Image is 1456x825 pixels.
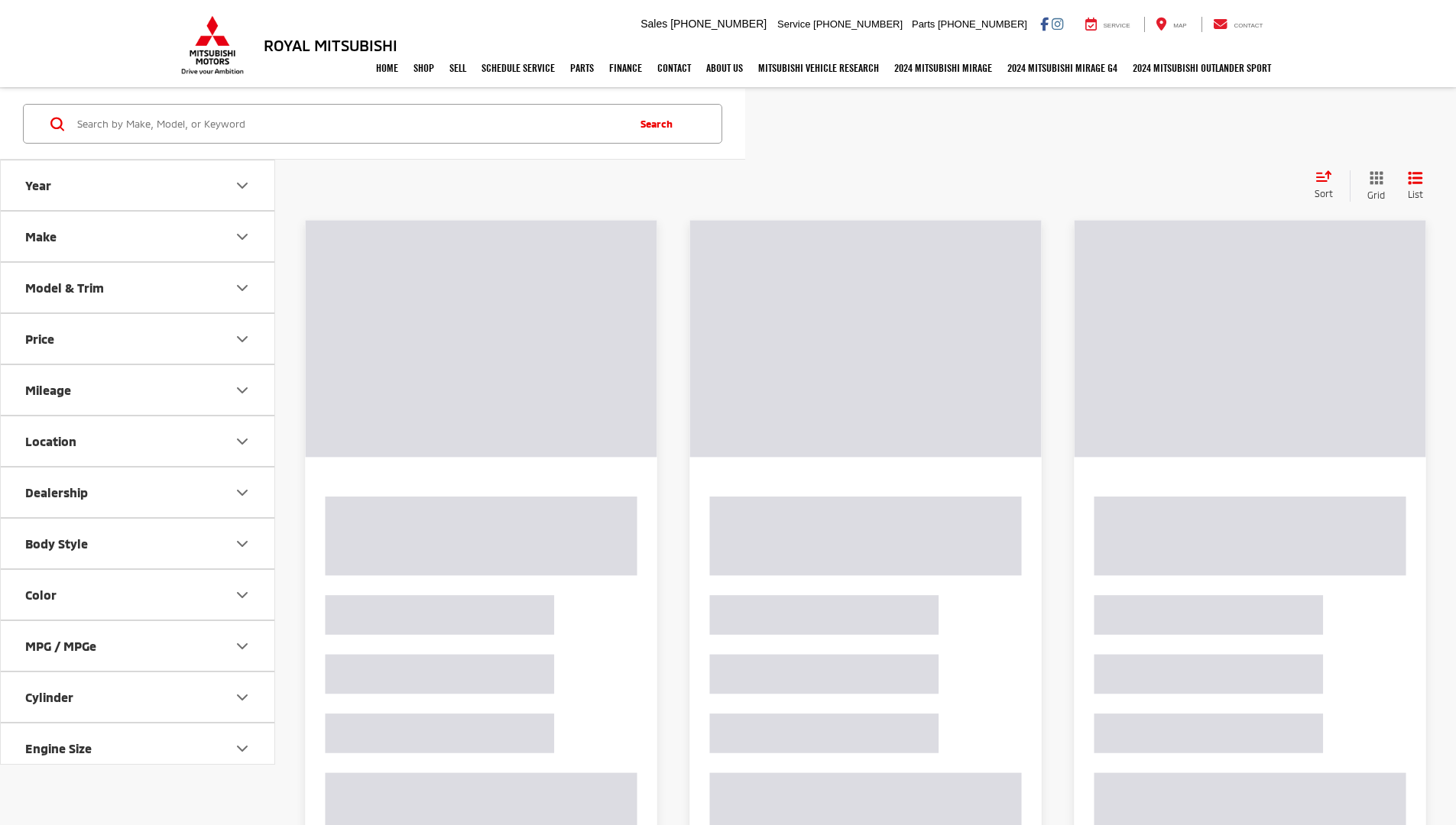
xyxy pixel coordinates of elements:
[563,49,602,87] a: Parts: Opens in a new tab
[1,467,276,517] button: DealershipDealership
[25,229,57,244] div: Make
[1125,49,1279,87] a: 2024 Mitsubishi Outlander SPORT
[670,18,767,30] span: [PHONE_NUMBER]
[178,15,247,75] img: Mitsubishi
[1201,17,1275,32] a: Contact
[1052,18,1063,30] a: Instagram: Click to visit our Instagram page
[1,212,276,261] button: MakeMake
[25,639,96,653] div: MPG / MPGe
[1,519,276,568] button: Body StyleBody Style
[76,105,626,142] input: Search by Make, Model, or Keyword
[887,49,1000,87] a: 2024 Mitsubishi Mirage
[1,160,276,210] button: YearYear
[406,49,442,87] a: Shop
[1,723,276,773] button: Engine SizeEngine Size
[442,49,474,87] a: Sell
[1234,22,1263,29] span: Contact
[1,672,276,722] button: CylinderCylinder
[233,228,251,246] div: Make
[368,49,406,87] a: Home
[233,330,251,348] div: Price
[233,535,251,553] div: Body Style
[1350,170,1396,202] button: Grid View
[1,416,276,466] button: LocationLocation
[233,279,251,297] div: Model & Trim
[813,18,903,30] span: [PHONE_NUMBER]
[264,37,397,53] h3: Royal Mitsubishi
[25,434,76,448] div: Location
[751,49,887,87] a: Mitsubishi Vehicle Research
[25,178,51,192] div: Year
[1000,49,1125,87] a: 2024 Mitsubishi Mirage G4
[25,280,104,295] div: Model & Trim
[1,621,276,671] button: MPG / MPGeMPG / MPGe
[25,587,57,602] div: Color
[699,49,751,87] a: About Us
[25,741,92,755] div: Engine Size
[25,536,88,551] div: Body Style
[233,176,251,195] div: Year
[233,432,251,451] div: Location
[233,484,251,502] div: Dealership
[25,485,88,500] div: Dealership
[626,105,696,143] button: Search
[1,365,276,415] button: MileageMileage
[1,263,276,312] button: Model & TrimModel & Trim
[233,586,251,604] div: Color
[233,739,251,758] div: Engine Size
[1307,170,1350,201] button: Select sort value
[938,18,1027,30] span: [PHONE_NUMBER]
[912,18,935,30] span: Parts
[1,314,276,364] button: PricePrice
[640,18,667,30] span: Sales
[233,637,251,655] div: MPG / MPGe
[1104,22,1130,29] span: Service
[1,570,276,620] button: ColorColor
[25,690,73,704] div: Cylinder
[1367,189,1385,202] span: Grid
[1074,17,1142,32] a: Service
[1408,188,1423,201] span: List
[25,383,71,397] div: Mileage
[1173,22,1186,29] span: Map
[650,49,699,87] a: Contact
[1396,170,1435,202] button: List View
[25,332,54,346] div: Price
[602,49,650,87] a: Finance
[777,18,810,30] span: Service
[474,49,563,87] a: Schedule Service: Opens in a new tab
[1040,18,1049,30] a: Facebook: Click to visit our Facebook page
[1315,188,1333,199] span: Sort
[1144,17,1198,32] a: Map
[233,688,251,707] div: Cylinder
[233,381,251,400] div: Mileage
